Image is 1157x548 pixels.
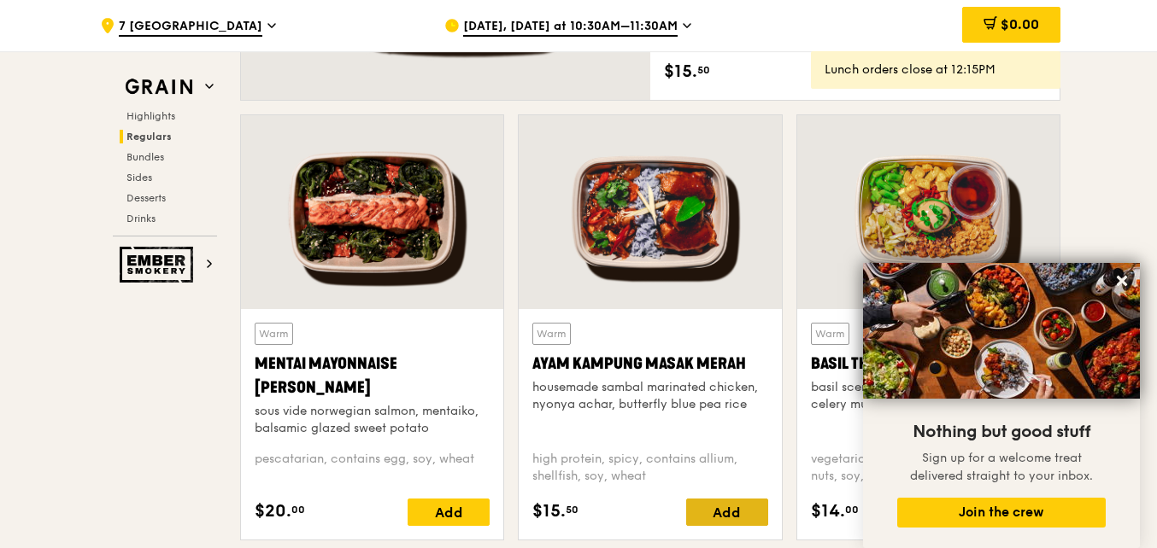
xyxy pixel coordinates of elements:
[126,213,156,224] span: Drinks
[126,172,152,184] span: Sides
[811,498,845,524] span: $14.
[913,422,1090,442] span: Nothing but good stuff
[120,247,198,283] img: Ember Smokery web logo
[825,61,1047,79] div: Lunch orders close at 12:15PM
[686,498,768,526] div: Add
[532,498,566,524] span: $15.
[255,323,293,345] div: Warm
[532,323,571,345] div: Warm
[811,352,1046,376] div: Basil Thunder Tea Rice
[291,503,305,516] span: 00
[126,192,166,204] span: Desserts
[255,352,490,399] div: Mentai Mayonnaise [PERSON_NAME]
[897,498,1106,528] button: Join the crew
[664,59,697,85] span: $15.
[863,263,1140,399] img: DSC07876-Edit02-Large.jpeg
[566,503,578,516] span: 50
[1001,16,1039,32] span: $0.00
[126,131,172,143] span: Regulars
[811,323,849,345] div: Warm
[126,110,175,122] span: Highlights
[811,451,1046,485] div: vegetarian, contains allium, barley, egg, nuts, soy, wheat
[532,451,767,485] div: high protein, spicy, contains allium, shellfish, soy, wheat
[532,379,767,413] div: housemade sambal marinated chicken, nyonya achar, butterfly blue pea rice
[811,379,1046,413] div: basil scented multigrain rice, braised celery mushroom cabbage, hanjuku egg
[532,352,767,376] div: Ayam Kampung Masak Merah
[408,498,490,526] div: Add
[255,403,490,437] div: sous vide norwegian salmon, mentaiko, balsamic glazed sweet potato
[255,498,291,524] span: $20.
[697,63,710,77] span: 50
[845,503,859,516] span: 00
[255,451,490,485] div: pescatarian, contains egg, soy, wheat
[126,151,164,163] span: Bundles
[463,18,678,37] span: [DATE], [DATE] at 10:30AM–11:30AM
[1108,267,1136,294] button: Close
[910,451,1093,483] span: Sign up for a welcome treat delivered straight to your inbox.
[120,72,198,102] img: Grain web logo
[119,18,262,37] span: 7 [GEOGRAPHIC_DATA]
